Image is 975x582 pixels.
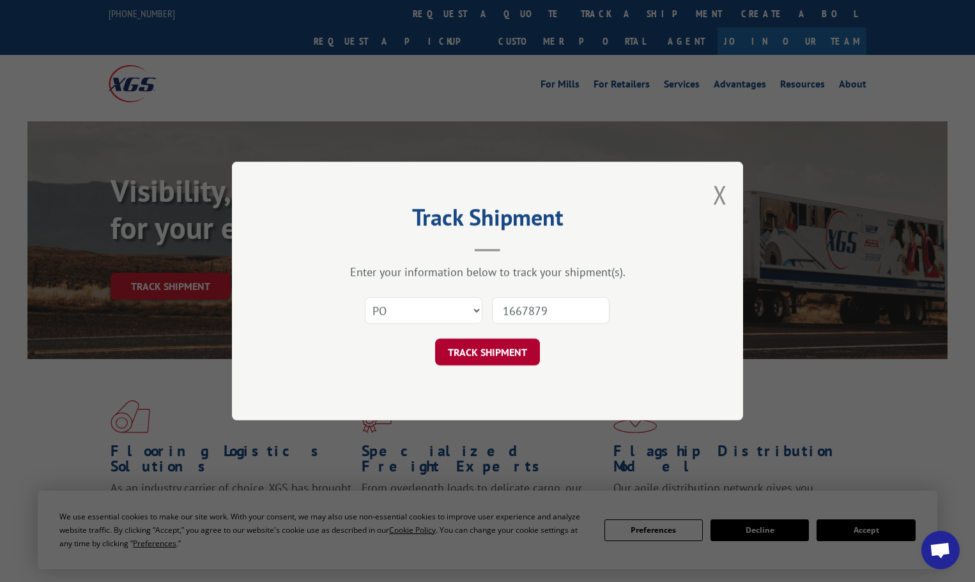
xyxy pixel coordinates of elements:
div: Enter your information below to track your shipment(s). [296,264,679,279]
h2: Track Shipment [296,208,679,233]
input: Number(s) [492,297,610,324]
div: Open chat [921,531,960,569]
button: TRACK SHIPMENT [435,339,540,365]
button: Close modal [713,178,727,211]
